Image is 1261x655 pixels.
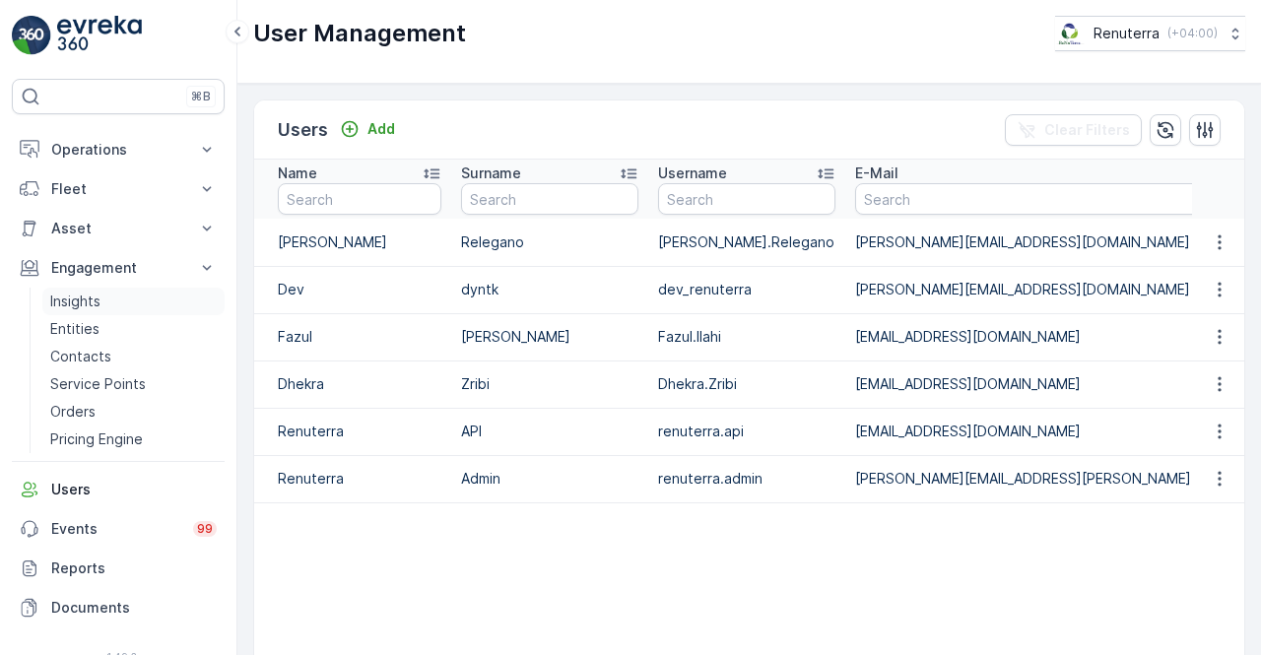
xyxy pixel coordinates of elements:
p: Reports [51,558,217,578]
a: Reports [12,549,225,588]
input: Search [461,183,638,215]
p: Documents [51,598,217,618]
p: Events [51,519,181,539]
td: [PERSON_NAME] [451,313,648,360]
p: Add [367,119,395,139]
td: Fazul [254,313,451,360]
input: Search [658,183,835,215]
td: Renuterra [254,455,451,502]
p: Asset [51,219,185,238]
td: [PERSON_NAME].Relegano [648,219,845,266]
td: Relegano [451,219,648,266]
button: Clear Filters [1005,114,1142,146]
button: Asset [12,209,225,248]
p: Service Points [50,374,146,394]
td: Renuterra [254,408,451,455]
p: 99 [197,521,213,537]
p: E-Mail [855,164,898,183]
p: Fleet [51,179,185,199]
a: Entities [42,315,225,343]
a: Pricing Engine [42,426,225,453]
a: Contacts [42,343,225,370]
a: Events99 [12,509,225,549]
button: Add [332,117,403,141]
button: Engagement [12,248,225,288]
a: Insights [42,288,225,315]
a: Users [12,470,225,509]
td: Zribi [451,360,648,408]
p: Insights [50,292,100,311]
p: Operations [51,140,185,160]
td: dyntk [451,266,648,313]
p: ⌘B [191,89,211,104]
td: Dhekra [254,360,451,408]
img: logo_light-DOdMpM7g.png [57,16,142,55]
a: Service Points [42,370,225,398]
p: Orders [50,402,96,422]
img: logo [12,16,51,55]
td: API [451,408,648,455]
button: Operations [12,130,225,169]
td: dev_renuterra [648,266,845,313]
a: Orders [42,398,225,426]
p: Pricing Engine [50,429,143,449]
p: Contacts [50,347,111,366]
button: Renuterra(+04:00) [1055,16,1245,51]
td: Dev [254,266,451,313]
p: Username [658,164,727,183]
p: Engagement [51,258,185,278]
p: User Management [253,18,466,49]
p: Users [278,116,328,144]
p: Users [51,480,217,499]
p: Renuterra [1094,24,1160,43]
td: Admin [451,455,648,502]
td: [PERSON_NAME] [254,219,451,266]
button: Fleet [12,169,225,209]
p: Surname [461,164,521,183]
img: Screenshot_2024-07-26_at_13.33.01.png [1055,23,1086,44]
td: Fazul.Ilahi [648,313,845,360]
td: renuterra.api [648,408,845,455]
p: Name [278,164,317,183]
input: Search [278,183,441,215]
p: Clear Filters [1044,120,1130,140]
td: renuterra.admin [648,455,845,502]
a: Documents [12,588,225,627]
td: Dhekra.Zribi [648,360,845,408]
p: ( +04:00 ) [1167,26,1218,41]
p: Entities [50,319,100,339]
